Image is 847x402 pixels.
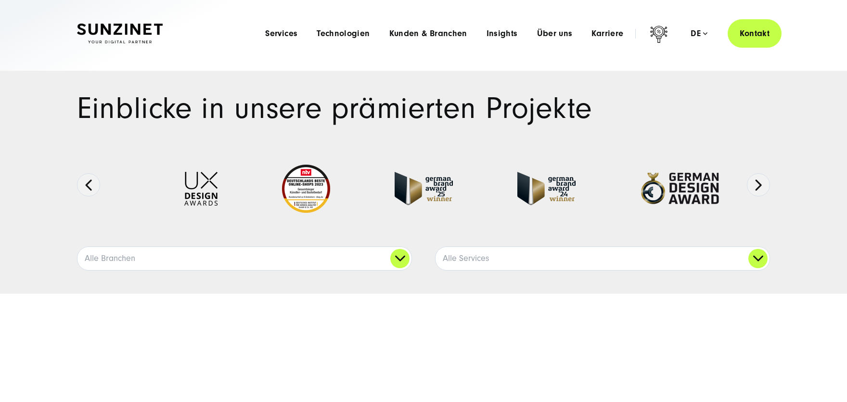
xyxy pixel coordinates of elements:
a: Alle Branchen [77,247,411,270]
a: Kontakt [728,19,782,48]
a: Kunden & Branchen [389,29,467,39]
button: Next [747,173,770,196]
a: Services [265,29,297,39]
img: UX-Design-Awards - fullservice digital agentur SUNZINET [184,172,218,206]
img: German Brand Award winner 2025 - Full Service Digital Agentur SUNZINET [395,172,453,205]
img: German-Brand-Award - fullservice digital agentur SUNZINET [517,172,576,205]
a: Alle Services [436,247,770,270]
a: Karriere [591,29,623,39]
img: SUNZINET Full Service Digital Agentur [77,24,163,44]
h1: Einblicke in unsere prämierten Projekte [77,94,770,123]
img: German-Design-Award - fullservice digital agentur SUNZINET [640,172,719,205]
div: de [691,29,707,39]
a: Über uns [537,29,573,39]
a: Insights [487,29,518,39]
a: Technologien [317,29,370,39]
img: Deutschlands beste Online Shops 2023 - boesner - Kunde - SUNZINET [282,165,330,213]
button: Previous [77,173,100,196]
